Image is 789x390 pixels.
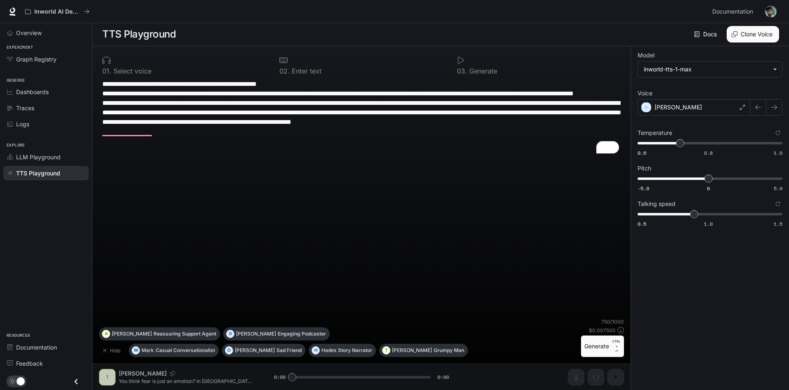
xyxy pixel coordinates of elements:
div: inworld-tts-1-max [644,65,769,73]
p: [PERSON_NAME] [654,103,702,111]
a: TTS Playground [3,166,89,180]
span: TTS Playground [16,169,60,177]
span: 5.0 [774,185,782,192]
span: 0.6 [638,149,646,156]
span: LLM Playground [16,153,61,161]
p: Grumpy Man [434,348,464,353]
a: Documentation [709,3,759,20]
p: Story Narrator [338,348,372,353]
img: User avatar [765,6,777,17]
span: Logs [16,120,29,128]
button: A[PERSON_NAME]Reassuring Support Agent [99,327,220,340]
p: CTRL + [612,339,621,349]
a: Docs [692,26,720,43]
button: D[PERSON_NAME]Engaging Podcaster [223,327,330,340]
span: Traces [16,104,34,112]
a: LLM Playground [3,150,89,164]
span: -5.0 [638,185,649,192]
button: Hide [99,344,125,357]
p: Mark [142,348,154,353]
div: A [102,327,110,340]
a: Overview [3,26,89,40]
div: T [383,344,390,357]
p: Casual Conversationalist [156,348,215,353]
p: Select voice [111,68,151,74]
p: Hades [321,348,336,353]
span: 1.0 [774,149,782,156]
a: Dashboards [3,85,89,99]
button: User avatar [763,3,779,20]
p: Sad Friend [276,348,302,353]
p: Temperature [638,130,672,136]
p: 750 / 1000 [601,318,624,325]
span: Graph Registry [16,55,57,64]
button: T[PERSON_NAME]Grumpy Man [379,344,468,357]
div: M [132,344,139,357]
span: 1.0 [704,220,713,227]
p: 0 1 . [102,68,111,74]
p: Engaging Podcaster [278,331,326,336]
span: Overview [16,28,42,37]
p: [PERSON_NAME] [235,348,275,353]
button: Clone Voice [727,26,779,43]
p: [PERSON_NAME] [236,331,276,336]
p: Talking speed [638,201,676,207]
p: Enter text [290,68,321,74]
p: [PERSON_NAME] [392,348,432,353]
button: O[PERSON_NAME]Sad Friend [222,344,305,357]
a: Traces [3,101,89,115]
span: Documentation [712,7,753,17]
a: Documentation [3,340,89,355]
p: $ 0.007500 [589,327,616,334]
button: Reset to default [773,199,782,208]
p: Generate [467,68,497,74]
p: 0 2 . [279,68,290,74]
span: Feedback [16,359,43,368]
div: O [225,344,233,357]
div: inworld-tts-1-max [638,61,782,77]
button: MMarkCasual Conversationalist [129,344,219,357]
button: GenerateCTRL +⏎ [581,336,624,357]
textarea: To enrich screen reader interactions, please activate Accessibility in Grammarly extension settings [102,79,621,155]
p: Reassuring Support Agent [154,331,216,336]
button: HHadesStory Narrator [309,344,376,357]
span: 0.8 [704,149,713,156]
a: Graph Registry [3,52,89,66]
button: Reset to default [773,128,782,137]
span: 0 [707,185,710,192]
a: Feedback [3,356,89,371]
p: Inworld AI Demos [34,8,80,15]
p: ⏎ [612,339,621,354]
span: Dark mode toggle [17,376,25,385]
span: 1.5 [774,220,782,227]
p: 0 3 . [457,68,467,74]
button: Close drawer [67,373,85,390]
p: Model [638,52,654,58]
p: Voice [638,90,652,96]
h1: TTS Playground [102,26,176,43]
div: H [312,344,319,357]
button: All workspaces [21,3,93,20]
span: 0.5 [638,220,646,227]
div: D [227,327,234,340]
p: [PERSON_NAME] [112,331,152,336]
span: Documentation [16,343,57,352]
span: Dashboards [16,87,49,96]
p: Pitch [638,165,651,171]
a: Logs [3,117,89,131]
